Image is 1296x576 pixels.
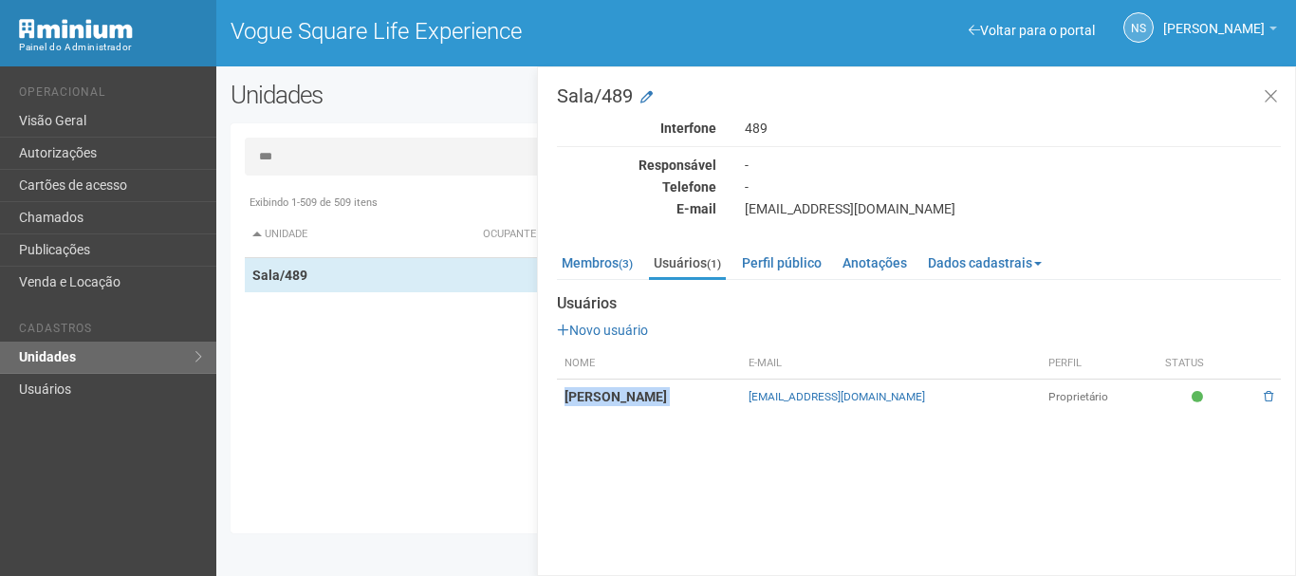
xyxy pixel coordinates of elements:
[737,249,826,277] a: Perfil público
[19,19,133,39] img: Minium
[838,249,912,277] a: Anotações
[741,348,1041,380] th: E-mail
[557,86,1281,105] h3: Sala/489
[731,157,1295,174] div: -
[231,81,652,109] h2: Unidades
[543,120,731,137] div: Interfone
[731,178,1295,195] div: -
[475,212,899,258] th: Ocupante: activate to sort column ascending
[557,249,638,277] a: Membros(3)
[565,389,667,404] strong: [PERSON_NAME]
[557,348,741,380] th: Nome
[707,257,721,270] small: (1)
[543,200,731,217] div: E-mail
[543,157,731,174] div: Responsável
[252,268,307,283] strong: Sala/489
[619,257,633,270] small: (3)
[231,19,742,44] h1: Vogue Square Life Experience
[640,88,653,107] a: Modificar a unidade
[245,212,476,258] th: Unidade: activate to sort column descending
[1163,24,1277,39] a: [PERSON_NAME]
[1123,12,1154,43] a: NS
[543,178,731,195] div: Telefone
[557,323,648,338] a: Novo usuário
[19,85,202,105] li: Operacional
[1192,389,1208,405] span: Ativo
[923,249,1046,277] a: Dados cadastrais
[1157,348,1242,380] th: Status
[1041,348,1158,380] th: Perfil
[19,322,202,342] li: Cadastros
[557,295,1281,312] strong: Usuários
[731,120,1295,137] div: 489
[731,200,1295,217] div: [EMAIL_ADDRESS][DOMAIN_NAME]
[1041,380,1158,415] td: Proprietário
[245,195,1268,212] div: Exibindo 1-509 de 509 itens
[649,249,726,280] a: Usuários(1)
[749,390,925,403] a: [EMAIL_ADDRESS][DOMAIN_NAME]
[19,39,202,56] div: Painel do Administrador
[969,23,1095,38] a: Voltar para o portal
[1163,3,1265,36] span: Nicolle Silva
